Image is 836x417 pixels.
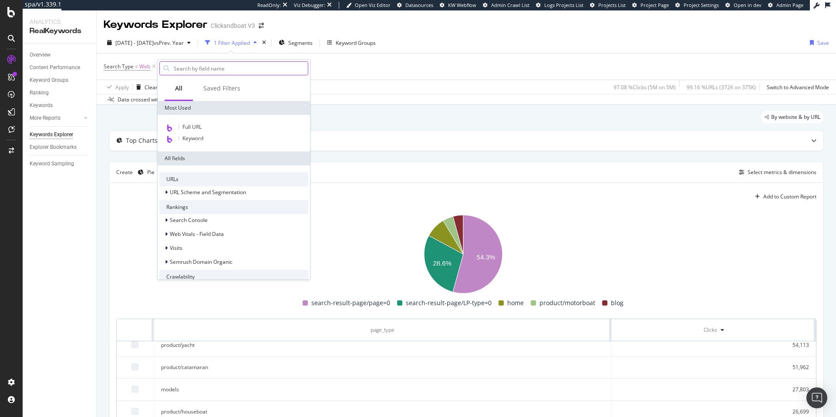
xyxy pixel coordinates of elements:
[30,88,49,98] div: Ranking
[30,26,89,36] div: RealKeywords
[145,84,158,91] div: Clear
[619,363,809,371] div: 51,962
[294,2,325,9] div: Viz Debugger:
[590,2,626,9] a: Projects List
[619,408,809,416] div: 26,699
[632,2,669,9] a: Project Page
[133,80,158,94] button: Clear
[154,39,184,47] span: vs Prev. Year
[598,2,626,8] span: Projects List
[135,63,138,70] span: =
[491,2,529,8] span: Admin Crawl List
[30,130,73,139] div: Keywords Explorer
[544,2,583,8] span: Logs Projects List
[211,21,255,30] div: Clickandboat V3
[161,326,604,334] div: page_type
[214,39,250,47] div: 1 Filter Applied
[182,123,202,131] span: Full URL
[539,298,595,308] span: product/motorboat
[30,143,77,152] div: Explorer Bookmarks
[30,50,90,60] a: Overview
[118,96,188,104] div: Data crossed with the Crawls
[139,61,150,73] span: Web
[30,76,90,85] a: Keyword Groups
[170,216,208,224] span: Search Console
[684,2,719,8] span: Project Settings
[115,39,154,47] span: [DATE] - [DATE]
[767,84,829,91] div: Switch to Advanced Mode
[336,39,376,47] div: Keyword Groups
[104,80,129,94] button: Apply
[126,136,158,145] div: Top Charts
[675,2,719,9] a: Project Settings
[817,39,829,47] div: Save
[30,101,90,110] a: Keywords
[170,188,246,196] span: URL Scheme and Segmentation
[170,244,182,252] span: Visits
[116,211,810,298] svg: A chart.
[104,17,207,32] div: Keywords Explorer
[763,194,816,199] div: Add to Custom Report
[507,298,524,308] span: home
[173,62,308,75] input: Search by field name
[154,356,612,379] td: product/catamaran
[30,130,90,139] a: Keywords Explorer
[288,39,313,47] span: Segments
[477,254,496,261] text: 54.3%
[30,88,90,98] a: Ranking
[30,143,90,152] a: Explorer Bookmarks
[159,270,308,284] div: Crawlability
[182,135,203,142] span: Keyword
[170,230,224,238] span: Web Vitals - Field Data
[324,36,379,50] button: Keyword Groups
[159,172,308,186] div: URLs
[752,190,816,204] button: Add to Custom Report
[761,111,824,123] div: legacy label
[30,114,81,123] a: More Reports
[104,36,194,50] button: [DATE] - [DATE]vsPrev. Year
[259,23,264,29] div: arrow-right-arrow-left
[619,341,809,349] div: 54,113
[30,159,74,168] div: Keyword Sampling
[640,2,669,8] span: Project Page
[768,2,803,9] a: Admin Page
[154,334,612,356] td: product/yacht
[30,101,53,110] div: Keywords
[115,84,129,91] div: Apply
[687,84,756,91] div: 99.16 % URLs ( 372K on 375K )
[806,36,829,50] button: Save
[116,165,165,179] div: Create
[433,259,452,267] text: 28.6%
[175,84,182,93] div: All
[275,36,316,50] button: Segments
[30,63,80,72] div: Content Performance
[154,379,612,401] td: models
[159,200,308,214] div: Rankings
[30,63,90,72] a: Content Performance
[619,386,809,393] div: 27,803
[771,114,820,120] span: By website & by URL
[355,2,391,8] span: Open Viz Editor
[30,159,90,168] a: Keyword Sampling
[158,151,310,165] div: All fields
[397,2,433,9] a: Datasources
[30,76,68,85] div: Keyword Groups
[311,298,390,308] span: search-result-page/page=0
[440,2,476,9] a: KW Webflow
[203,84,240,93] div: Saved Filters
[536,2,583,9] a: Logs Projects List
[405,2,433,8] span: Datasources
[170,258,233,266] span: Semrush Domain Organic
[158,101,310,115] div: Most Used
[260,38,268,47] div: times
[748,168,816,176] div: Select metrics & dimensions
[406,298,492,308] span: search-result-page/LP-type=0
[704,326,717,334] div: Clicks
[725,2,762,9] a: Open in dev
[147,170,155,175] div: Pie
[30,50,51,60] div: Overview
[30,114,61,123] div: More Reports
[735,167,816,178] button: Select metrics & dimensions
[346,2,391,9] a: Open Viz Editor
